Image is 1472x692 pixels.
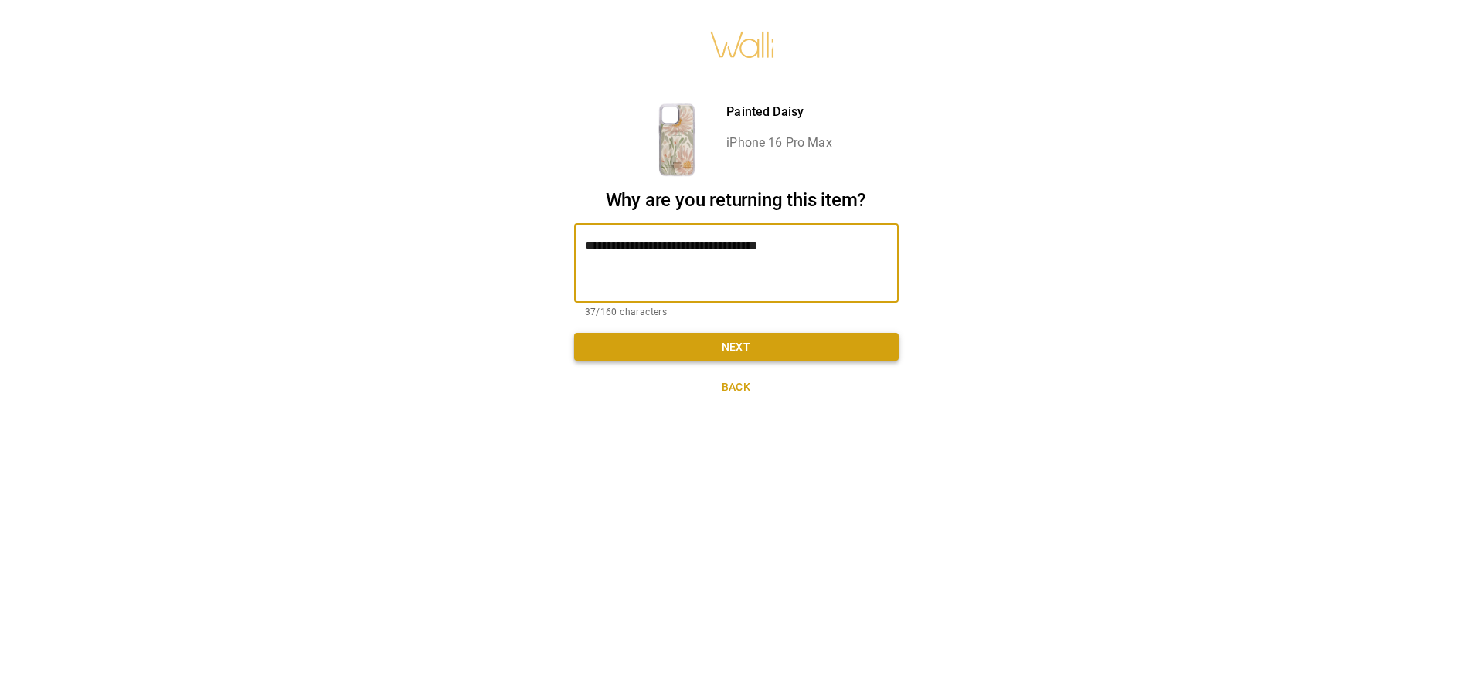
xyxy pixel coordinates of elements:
[574,189,899,212] h2: Why are you returning this item?
[585,305,888,321] p: 37/160 characters
[574,373,899,402] button: Back
[726,103,832,121] p: Painted Daisy
[574,333,899,361] button: Next
[726,134,832,152] p: iPhone 16 Pro Max
[709,12,776,78] img: walli-inc.myshopify.com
